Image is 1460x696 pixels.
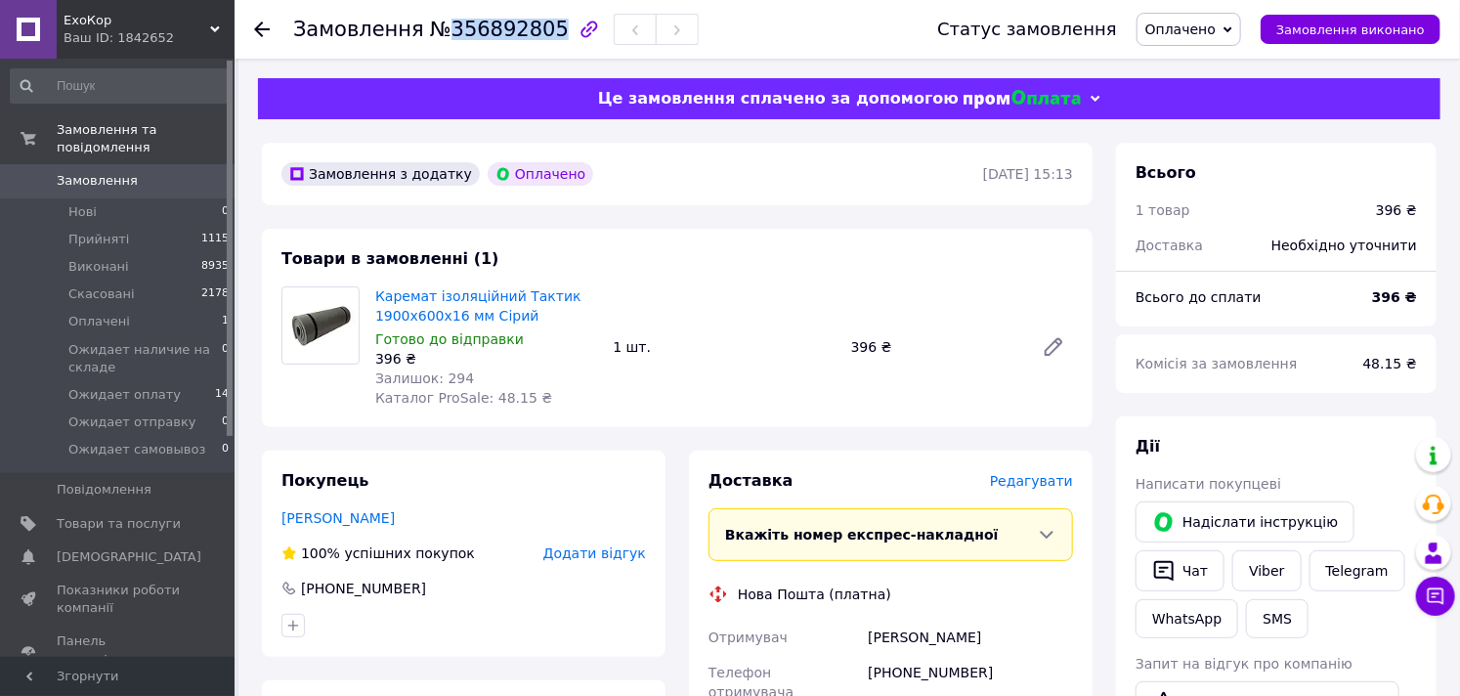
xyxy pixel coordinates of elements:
[1310,550,1405,591] a: Telegram
[1136,289,1262,305] span: Всього до сплати
[733,585,896,604] div: Нова Пошта (платна)
[937,20,1117,39] div: Статус замовлення
[488,162,593,186] div: Оплачено
[201,231,229,248] span: 1115
[375,370,474,386] span: Залишок: 294
[57,121,235,156] span: Замовлення та повідомлення
[1136,356,1298,371] span: Комісія за замовлення
[1363,356,1417,371] span: 48.15 ₴
[215,386,229,404] span: 14
[222,413,229,431] span: 0
[1372,289,1417,305] b: 396 ₴
[222,441,229,458] span: 0
[68,441,205,458] span: Ожидает самовывоз
[725,527,999,543] span: Вкажіть номер експрес-накладної
[1136,476,1281,492] span: Написати покупцеві
[57,481,151,499] span: Повідомлення
[68,413,196,431] span: Ожидает отправку
[1136,599,1238,638] a: WhatsApp
[1416,577,1455,616] button: Чат з покупцем
[222,341,229,376] span: 0
[201,285,229,303] span: 2178
[293,18,424,41] span: Замовлення
[57,632,181,668] span: Панель управління
[68,231,129,248] span: Прийняті
[1136,501,1354,543] button: Надіслати інструкцію
[1232,550,1301,591] a: Viber
[1145,22,1216,37] span: Оплачено
[68,341,222,376] span: Ожидает наличие на складе
[282,298,359,354] img: Каремат ізоляційний Тактик 1900х600х16 мм Сірий
[222,203,229,221] span: 0
[281,249,499,268] span: Товари в замовленні (1)
[990,473,1073,489] span: Редагувати
[964,90,1081,109] img: evopay logo
[57,582,181,617] span: Показники роботи компанії
[281,471,369,490] span: Покупець
[709,630,788,645] span: Отримувач
[222,313,229,330] span: 1
[201,258,229,276] span: 8935
[1136,550,1224,591] button: Чат
[375,288,581,324] a: Каремат ізоляційний Тактик 1900х600х16 мм Сірий
[1136,238,1203,253] span: Доставка
[1136,202,1190,218] span: 1 товар
[598,89,959,108] span: Це замовлення сплачено за допомогою
[57,548,201,566] span: [DEMOGRAPHIC_DATA]
[1136,163,1196,182] span: Всього
[375,331,524,347] span: Готово до відправки
[543,545,646,561] span: Додати відгук
[64,12,210,29] span: ЕхоКор
[68,285,135,303] span: Скасовані
[375,390,552,406] span: Каталог ProSale: 48.15 ₴
[430,18,569,41] span: №356892805
[281,544,475,563] div: успішних покупок
[57,172,138,190] span: Замовлення
[299,579,428,598] div: [PHONE_NUMBER]
[68,386,181,404] span: Ожидает оплату
[57,515,181,533] span: Товари та послуги
[1246,599,1309,638] button: SMS
[1034,327,1073,367] a: Редагувати
[605,333,842,361] div: 1 шт.
[983,166,1073,182] time: [DATE] 15:13
[843,333,1026,361] div: 396 ₴
[1136,656,1353,672] span: Запит на відгук про компанію
[1261,15,1440,44] button: Замовлення виконано
[281,510,395,526] a: [PERSON_NAME]
[68,313,130,330] span: Оплачені
[68,203,97,221] span: Нові
[1260,224,1429,267] div: Необхідно уточнити
[709,471,794,490] span: Доставка
[1136,437,1160,456] span: Дії
[1276,22,1425,37] span: Замовлення виконано
[254,20,270,39] div: Повернутися назад
[281,162,480,186] div: Замовлення з додатку
[301,545,340,561] span: 100%
[375,349,597,369] div: 396 ₴
[10,68,231,104] input: Пошук
[1376,200,1417,220] div: 396 ₴
[68,258,129,276] span: Виконані
[64,29,235,47] div: Ваш ID: 1842652
[864,620,1077,655] div: [PERSON_NAME]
